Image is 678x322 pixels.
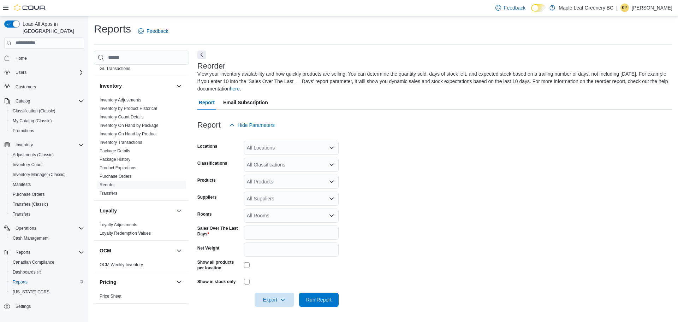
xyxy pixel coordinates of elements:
[10,190,48,199] a: Purchase Orders
[13,54,30,63] a: Home
[100,140,142,145] a: Inventory Transactions
[100,279,116,286] h3: Pricing
[197,62,225,70] h3: Reorder
[7,180,87,189] button: Manifests
[13,235,48,241] span: Cash Management
[100,165,136,170] a: Product Expirations
[94,292,189,303] div: Pricing
[10,160,46,169] a: Inventory Count
[100,294,121,299] a: Price Sheet
[13,224,84,233] span: Operations
[100,148,130,154] span: Package Details
[13,83,39,91] a: Customers
[223,95,268,110] span: Email Subscription
[100,66,130,71] span: GL Transactions
[230,86,240,92] a: here
[493,1,528,15] a: Feedback
[632,4,672,12] p: [PERSON_NAME]
[1,223,87,233] button: Operations
[531,4,546,12] input: Dark Mode
[100,174,132,179] span: Purchase Orders
[622,4,628,12] span: KP
[197,70,669,93] div: View your inventory availability and how quickly products are selling. You can determine the quan...
[10,288,84,296] span: Washington CCRS
[7,209,87,219] button: Transfers
[100,82,173,89] button: Inventory
[13,302,34,311] a: Settings
[175,82,183,90] button: Inventory
[306,296,332,303] span: Run Report
[100,182,115,187] a: Reorder
[238,122,275,129] span: Hide Parameters
[199,95,215,110] span: Report
[100,82,122,89] h3: Inventory
[1,96,87,106] button: Catalog
[616,4,618,12] p: |
[10,268,44,276] a: Dashboards
[14,4,46,11] img: Cova
[7,277,87,287] button: Reports
[504,4,525,11] span: Feedback
[197,144,218,149] label: Locations
[10,258,84,267] span: Canadian Compliance
[100,262,143,268] span: OCM Weekly Inventory
[13,141,84,149] span: Inventory
[197,194,217,200] label: Suppliers
[7,199,87,209] button: Transfers (Classic)
[10,234,84,242] span: Cash Management
[329,179,334,185] button: Open list of options
[10,107,84,115] span: Classification (Classic)
[13,224,39,233] button: Operations
[7,106,87,116] button: Classification (Classic)
[329,145,334,151] button: Open list of options
[10,234,51,242] a: Cash Management
[10,200,84,209] span: Transfers (Classic)
[299,293,339,307] button: Run Report
[329,213,334,218] button: Open list of options
[10,190,84,199] span: Purchase Orders
[175,246,183,255] button: OCM
[10,288,52,296] a: [US_STATE] CCRS
[100,293,121,299] span: Price Sheet
[7,233,87,243] button: Cash Management
[100,279,173,286] button: Pricing
[13,269,41,275] span: Dashboards
[10,210,84,218] span: Transfers
[100,182,115,188] span: Reorder
[197,177,216,183] label: Products
[7,287,87,297] button: [US_STATE] CCRS
[10,180,84,189] span: Manifests
[197,279,236,285] label: Show in stock only
[100,207,117,214] h3: Loyalty
[100,123,159,128] span: Inventory On Hand by Package
[13,128,34,134] span: Promotions
[1,247,87,257] button: Reports
[94,260,189,272] div: OCM
[16,55,27,61] span: Home
[10,268,84,276] span: Dashboards
[1,140,87,150] button: Inventory
[100,106,157,111] a: Inventory by Product Historical
[226,118,278,132] button: Hide Parameters
[10,127,84,135] span: Promotions
[10,117,84,125] span: My Catalog (Classic)
[100,247,173,254] button: OCM
[100,174,132,179] a: Purchase Orders
[13,97,84,105] span: Catalog
[16,70,26,75] span: Users
[100,115,144,119] a: Inventory Count Details
[7,267,87,277] a: Dashboards
[13,279,28,285] span: Reports
[7,116,87,126] button: My Catalog (Classic)
[259,293,290,307] span: Export
[13,152,54,158] span: Adjustments (Classic)
[197,226,241,237] label: Sales Over The Last Days
[10,180,34,189] a: Manifests
[100,97,141,103] span: Inventory Adjustments
[197,160,227,166] label: Classifications
[100,230,151,236] span: Loyalty Redemption Values
[20,21,84,35] span: Load All Apps in [GEOGRAPHIC_DATA]
[100,231,151,236] a: Loyalty Redemption Values
[7,126,87,136] button: Promotions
